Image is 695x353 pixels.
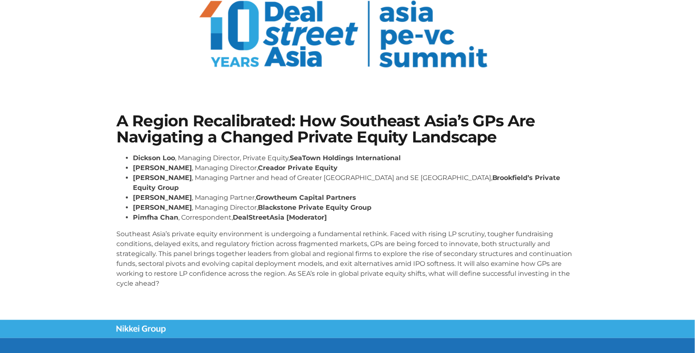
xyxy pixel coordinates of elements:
li: , Managing Partner, [133,193,579,203]
h1: A Region Recalibrated: How Southeast Asia’s GPs Are Navigating a Changed Private Equity Landscape [116,113,579,145]
li: , Correspondent, [133,213,579,223]
strong: DealStreetAsia [Moderator] [233,213,327,221]
strong: Pimfha Chan [133,213,178,221]
strong: [PERSON_NAME] [133,204,192,211]
strong: [PERSON_NAME] [133,174,192,182]
strong: Blackstone Private Equity Group [258,204,371,211]
li: , Managing Director, [133,203,579,213]
li: , Managing Director, [133,163,579,173]
strong: Creador Private Equity [258,164,338,172]
strong: [PERSON_NAME] [133,164,192,172]
strong: Dickson Loo [133,154,175,162]
li: , Managing Partner and head of Greater [GEOGRAPHIC_DATA] and SE [GEOGRAPHIC_DATA], [133,173,579,193]
img: Nikkei Group [116,325,166,334]
strong: [PERSON_NAME] [133,194,192,201]
strong: Growtheum Capital Partners [256,194,356,201]
p: Southeast Asia’s private equity environment is undergoing a fundamental rethink. Faced with risin... [116,229,579,289]
li: , Managing Director, Private Equity, [133,153,579,163]
strong: SeaTown Holdings International [290,154,401,162]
